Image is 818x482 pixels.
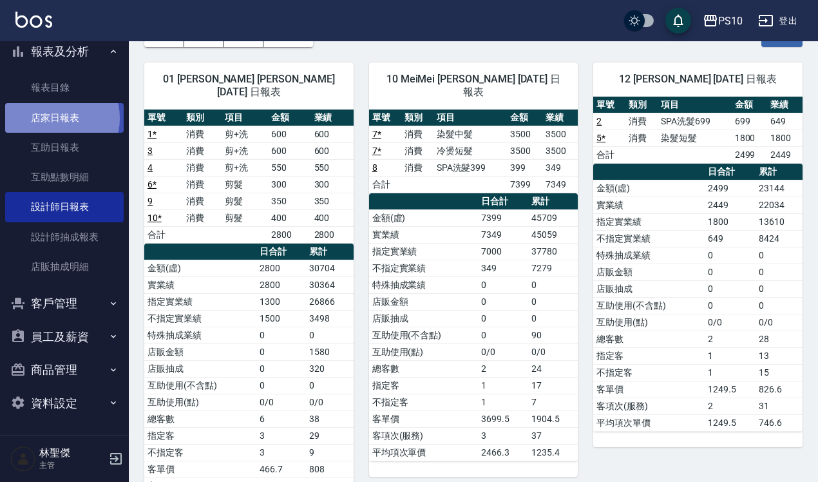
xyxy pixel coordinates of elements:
[306,410,354,427] td: 38
[478,293,528,310] td: 0
[528,276,578,293] td: 0
[401,110,433,126] th: 類別
[222,193,269,209] td: 剪髮
[478,193,528,210] th: 日合計
[665,8,691,34] button: save
[144,276,256,293] td: 實業績
[256,293,306,310] td: 1300
[5,35,124,68] button: 報表及分析
[256,427,306,444] td: 3
[705,331,756,347] td: 2
[705,264,756,280] td: 0
[268,126,310,142] td: 600
[593,247,705,264] td: 特殊抽成業績
[222,126,269,142] td: 剪+洗
[593,347,705,364] td: 指定客
[756,213,803,230] td: 13610
[767,130,803,146] td: 1800
[756,280,803,297] td: 0
[144,327,256,343] td: 特殊抽成業績
[705,297,756,314] td: 0
[756,381,803,398] td: 826.6
[593,164,803,432] table: a dense table
[183,176,222,193] td: 消費
[756,180,803,197] td: 23144
[306,293,354,310] td: 26866
[256,343,306,360] td: 0
[705,164,756,180] th: 日合計
[401,126,433,142] td: 消費
[756,398,803,414] td: 31
[5,353,124,387] button: 商品管理
[256,310,306,327] td: 1500
[39,459,105,471] p: 主管
[753,9,803,33] button: 登出
[5,387,124,420] button: 資料設定
[144,394,256,410] td: 互助使用(點)
[306,244,354,260] th: 累計
[5,162,124,192] a: 互助點數明細
[306,461,354,477] td: 808
[183,159,222,176] td: 消費
[256,244,306,260] th: 日合計
[732,113,767,130] td: 699
[542,110,578,126] th: 業績
[705,314,756,331] td: 0/0
[268,209,310,226] td: 400
[433,142,507,159] td: 冷燙短髮
[369,444,479,461] td: 平均項次單價
[593,314,705,331] td: 互助使用(點)
[542,142,578,159] td: 3500
[593,213,705,230] td: 指定實業績
[5,252,124,282] a: 店販抽成明細
[658,97,731,113] th: 項目
[369,410,479,427] td: 客單價
[756,230,803,247] td: 8424
[507,126,542,142] td: 3500
[705,213,756,230] td: 1800
[311,142,354,159] td: 600
[767,146,803,163] td: 2449
[268,176,310,193] td: 300
[306,427,354,444] td: 29
[507,110,542,126] th: 金額
[369,394,479,410] td: 不指定客
[39,447,105,459] h5: 林聖傑
[183,110,222,126] th: 類別
[528,427,578,444] td: 37
[311,226,354,243] td: 2800
[144,110,354,244] table: a dense table
[756,314,803,331] td: 0/0
[528,193,578,210] th: 累計
[705,230,756,247] td: 649
[718,13,743,29] div: PS10
[369,293,479,310] td: 店販金額
[311,193,354,209] td: 350
[756,331,803,347] td: 28
[144,377,256,394] td: 互助使用(不含點)
[306,444,354,461] td: 9
[369,276,479,293] td: 特殊抽成業績
[369,226,479,243] td: 實業績
[147,146,153,156] a: 3
[507,142,542,159] td: 3500
[756,197,803,213] td: 22034
[528,444,578,461] td: 1235.4
[369,427,479,444] td: 客項次(服務)
[593,364,705,381] td: 不指定客
[593,414,705,431] td: 平均項次單價
[593,146,625,163] td: 合計
[369,377,479,394] td: 指定客
[528,394,578,410] td: 7
[478,243,528,260] td: 7000
[593,197,705,213] td: 實業績
[306,360,354,377] td: 320
[625,130,658,146] td: 消費
[528,243,578,260] td: 37780
[658,130,731,146] td: 染髮短髮
[478,226,528,243] td: 7349
[311,110,354,126] th: 業績
[369,193,578,461] table: a dense table
[593,97,625,113] th: 單號
[144,310,256,327] td: 不指定實業績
